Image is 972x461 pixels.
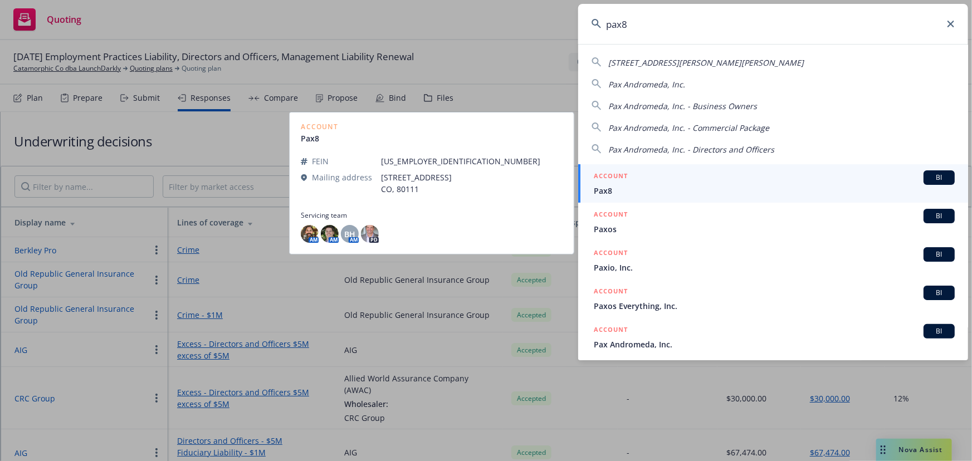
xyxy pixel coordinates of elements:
span: Paxio, Inc. [594,262,955,273]
span: Pax Andromeda, Inc. - Commercial Package [608,122,769,133]
a: ACCOUNTBIPaxio, Inc. [578,241,968,279]
span: Paxos [594,223,955,235]
h5: ACCOUNT [594,247,628,261]
span: BI [928,249,950,259]
span: Paxos Everything, Inc. [594,300,955,312]
span: BI [928,173,950,183]
span: Pax Andromeda, Inc. - Business Owners [608,101,757,111]
span: Pax Andromeda, Inc. [608,79,685,90]
span: BI [928,288,950,298]
span: Pax8 [594,185,955,197]
a: ACCOUNTBIPaxos [578,203,968,241]
h5: ACCOUNT [594,170,628,184]
span: Pax Andromeda, Inc. - Directors and Officers [608,144,774,155]
span: Pax Andromeda, Inc. [594,339,955,350]
h5: ACCOUNT [594,324,628,337]
h5: ACCOUNT [594,209,628,222]
h5: ACCOUNT [594,286,628,299]
a: ACCOUNTBIPax Andromeda, Inc. [578,318,968,356]
span: BI [928,211,950,221]
a: ACCOUNTBIPaxos Everything, Inc. [578,279,968,318]
span: [STREET_ADDRESS][PERSON_NAME][PERSON_NAME] [608,57,804,68]
input: Search... [578,4,968,44]
a: ACCOUNTBIPax8 [578,164,968,203]
span: BI [928,326,950,336]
